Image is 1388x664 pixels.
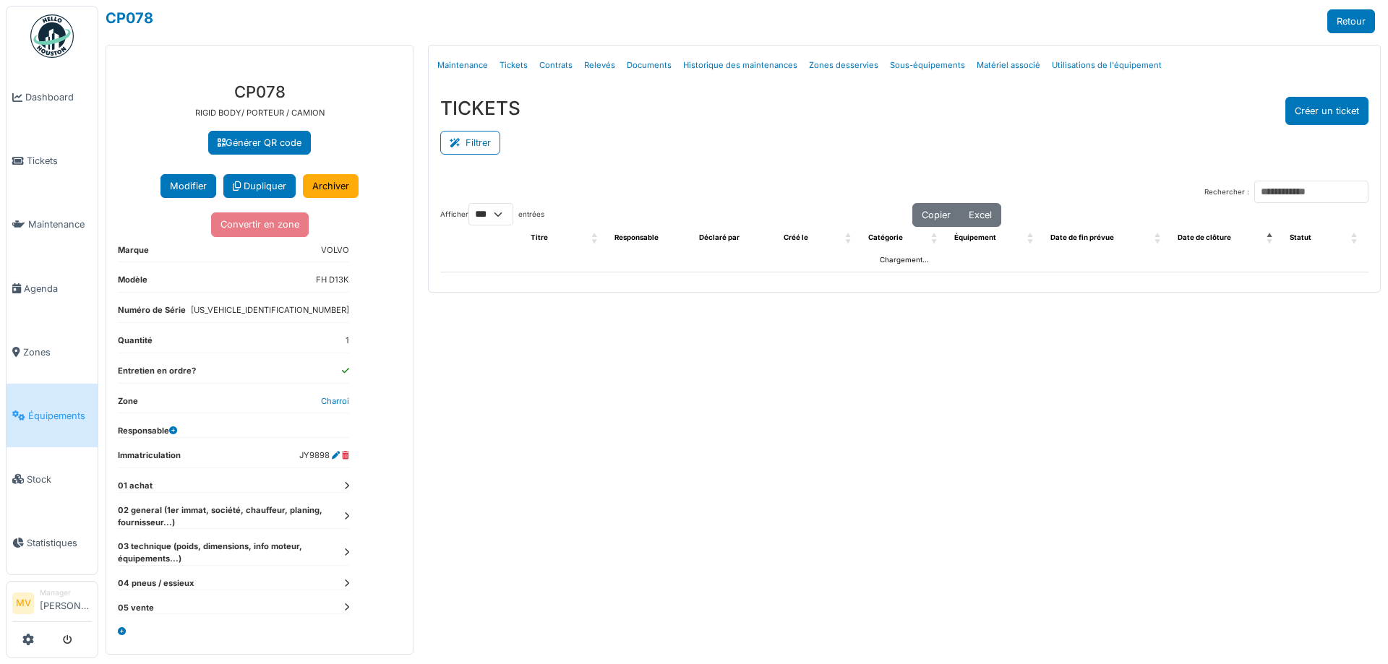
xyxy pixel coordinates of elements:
[118,107,401,119] p: RIGID BODY/ PORTEUR / CAMION
[969,210,992,220] span: Excel
[1027,227,1036,249] span: Équipement: Activate to sort
[440,97,520,119] h3: TICKETS
[1327,9,1375,33] a: Retour
[1046,48,1168,82] a: Utilisations de l'équipement
[7,447,98,511] a: Stock
[118,449,181,467] dt: Immatriculation
[884,48,971,82] a: Sous-équipements
[118,504,349,529] dt: 02 general (1er immat, société, chauffeur, planing, fournisseur...)
[23,345,92,359] span: Zones
[784,233,808,241] span: Créé le
[118,304,186,322] dt: Numéro de Série
[191,304,349,316] dd: [US_VEHICLE_IDENTIFICATION_NUMBER]
[303,174,359,198] a: Archiver
[1050,233,1114,241] span: Date de fin prévue
[118,274,147,292] dt: Modèle
[118,480,349,492] dt: 01 achat
[954,233,996,241] span: Équipement
[971,48,1046,82] a: Matériel associé
[959,203,1001,227] button: Excel
[591,227,600,249] span: Titre: Activate to sort
[30,14,74,58] img: Badge_color-CXgf-gQk.svg
[7,511,98,574] a: Statistiques
[118,540,349,565] dt: 03 technique (poids, dimensions, info moteur, équipements...)
[534,48,578,82] a: Contrats
[614,233,659,241] span: Responsable
[27,536,92,550] span: Statistiques
[7,129,98,193] a: Tickets
[931,227,940,249] span: Catégorie: Activate to sort
[28,409,92,423] span: Équipements
[922,210,951,220] span: Copier
[118,335,153,353] dt: Quantité
[118,244,149,262] dt: Marque
[1267,227,1275,249] span: Date de clôture: Activate to invert sorting
[118,395,138,413] dt: Zone
[1154,227,1163,249] span: Date de fin prévue: Activate to sort
[7,320,98,384] a: Zones
[25,90,92,104] span: Dashboard
[40,587,92,598] div: Manager
[118,82,401,101] h3: CP078
[118,602,349,614] dt: 05 vente
[7,193,98,256] a: Maintenance
[27,154,92,168] span: Tickets
[12,587,92,622] a: MV Manager[PERSON_NAME]
[118,577,349,590] dt: 04 pneus / essieux
[299,449,349,462] dd: JY9898
[7,66,98,129] a: Dashboard
[494,48,534,82] a: Tickets
[621,48,677,82] a: Documents
[321,244,349,256] dd: VOLVO
[118,425,177,437] dt: Responsable
[321,396,349,406] a: Charroi
[803,48,884,82] a: Zones desservies
[1178,233,1231,241] span: Date de clôture
[845,227,854,249] span: Créé le: Activate to sort
[440,131,500,155] button: Filtrer
[40,587,92,618] li: [PERSON_NAME]
[24,282,92,296] span: Agenda
[7,256,98,320] a: Agenda
[1290,233,1311,241] span: Statut
[1351,227,1360,249] span: Statut: Activate to sort
[316,274,349,286] dd: FH D13K
[912,203,960,227] button: Copier
[223,174,296,198] a: Dupliquer
[578,48,621,82] a: Relevés
[106,9,153,27] a: CP078
[12,592,34,614] li: MV
[346,335,349,347] dd: 1
[7,384,98,447] a: Équipements
[208,131,311,155] a: Générer QR code
[440,203,544,225] label: Afficher entrées
[1204,187,1249,198] label: Rechercher :
[440,249,1368,272] td: Chargement...
[468,203,513,225] select: Afficherentrées
[27,473,92,486] span: Stock
[432,48,494,82] a: Maintenance
[118,365,196,383] dt: Entretien en ordre?
[160,174,216,198] button: Modifier
[868,233,903,241] span: Catégorie
[699,233,740,241] span: Déclaré par
[1285,97,1368,125] button: Créer un ticket
[531,233,548,241] span: Titre
[677,48,803,82] a: Historique des maintenances
[28,217,92,231] span: Maintenance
